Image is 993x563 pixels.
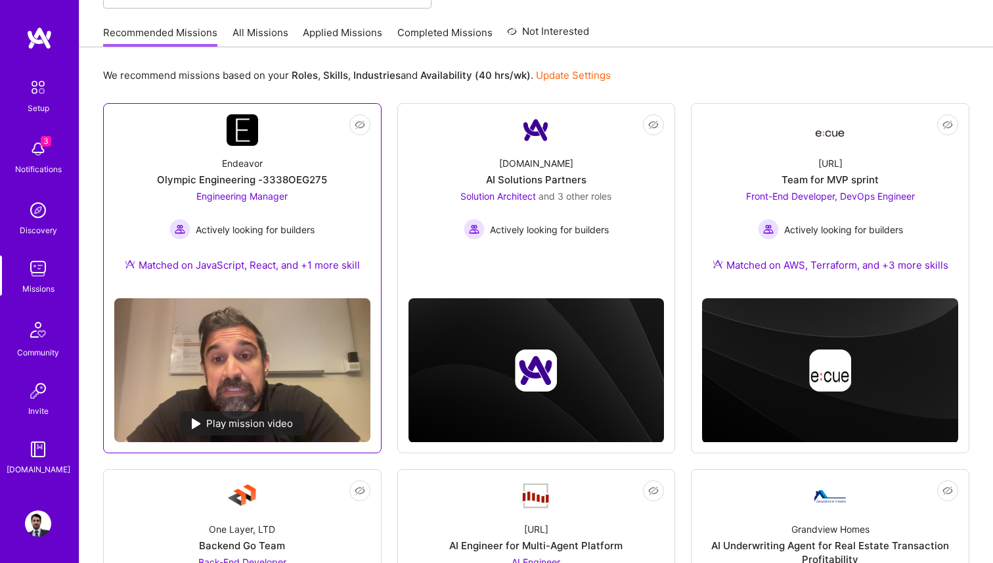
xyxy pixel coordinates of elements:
[28,404,49,418] div: Invite
[814,118,846,142] img: Company Logo
[227,480,258,512] img: Company Logo
[499,156,573,170] div: [DOMAIN_NAME]
[303,26,382,47] a: Applied Missions
[758,219,779,240] img: Actively looking for builders
[702,298,958,443] img: cover
[464,219,485,240] img: Actively looking for builders
[648,485,659,496] i: icon EyeClosed
[648,120,659,130] i: icon EyeClosed
[114,298,370,442] img: No Mission
[22,282,55,296] div: Missions
[539,191,611,202] span: and 3 other roles
[408,114,665,273] a: Company Logo[DOMAIN_NAME]AI Solutions PartnersSolution Architect and 3 other rolesActively lookin...
[292,69,318,81] b: Roles
[25,510,51,537] img: User Avatar
[7,462,70,476] div: [DOMAIN_NAME]
[114,114,370,288] a: Company LogoEndeavorOlympic Engineering -3338OEG275Engineering Manager Actively looking for build...
[460,191,536,202] span: Solution Architect
[323,69,348,81] b: Skills
[25,197,51,223] img: discovery
[784,223,903,236] span: Actively looking for builders
[449,539,623,552] div: AI Engineer for Multi-Agent Platform
[227,114,258,146] img: Company Logo
[420,69,531,81] b: Availability (40 hrs/wk)
[24,74,52,101] img: setup
[41,136,51,146] span: 3
[490,223,609,236] span: Actively looking for builders
[125,259,135,269] img: Ateam Purple Icon
[536,69,611,81] a: Update Settings
[814,490,846,502] img: Company Logo
[25,136,51,162] img: bell
[942,120,953,130] i: icon EyeClosed
[169,219,190,240] img: Actively looking for builders
[22,510,55,537] a: User Avatar
[103,26,217,47] a: Recommended Missions
[26,26,53,50] img: logo
[20,223,57,237] div: Discovery
[17,346,59,359] div: Community
[355,485,365,496] i: icon EyeClosed
[524,522,548,536] div: [URL]
[942,485,953,496] i: icon EyeClosed
[408,298,665,443] img: cover
[25,378,51,404] img: Invite
[713,259,723,269] img: Ateam Purple Icon
[157,173,327,187] div: Olympic Engineering -3338OEG275
[702,114,958,288] a: Company Logo[URL]Team for MVP sprintFront-End Developer, DevOps Engineer Actively looking for bui...
[746,191,915,202] span: Front-End Developer, DevOps Engineer
[515,349,557,392] img: Company logo
[209,522,275,536] div: One Layer, LTD
[28,101,49,115] div: Setup
[520,114,552,146] img: Company Logo
[22,314,54,346] img: Community
[25,436,51,462] img: guide book
[507,24,589,47] a: Not Interested
[782,173,879,187] div: Team for MVP sprint
[791,522,870,536] div: Grandview Homes
[486,173,586,187] div: AI Solutions Partners
[713,258,948,272] div: Matched on AWS, Terraform, and +3 more skills
[103,68,611,82] p: We recommend missions based on your , , and .
[125,258,360,272] div: Matched on JavaScript, React, and +1 more skill
[192,418,201,429] img: play
[180,411,305,436] div: Play mission video
[397,26,493,47] a: Completed Missions
[196,191,288,202] span: Engineering Manager
[520,482,552,510] img: Company Logo
[199,539,285,552] div: Backend Go Team
[25,256,51,282] img: teamwork
[15,162,62,176] div: Notifications
[222,156,263,170] div: Endeavor
[353,69,401,81] b: Industries
[818,156,843,170] div: [URL]
[355,120,365,130] i: icon EyeClosed
[809,349,851,392] img: Company logo
[196,223,315,236] span: Actively looking for builders
[232,26,288,47] a: All Missions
